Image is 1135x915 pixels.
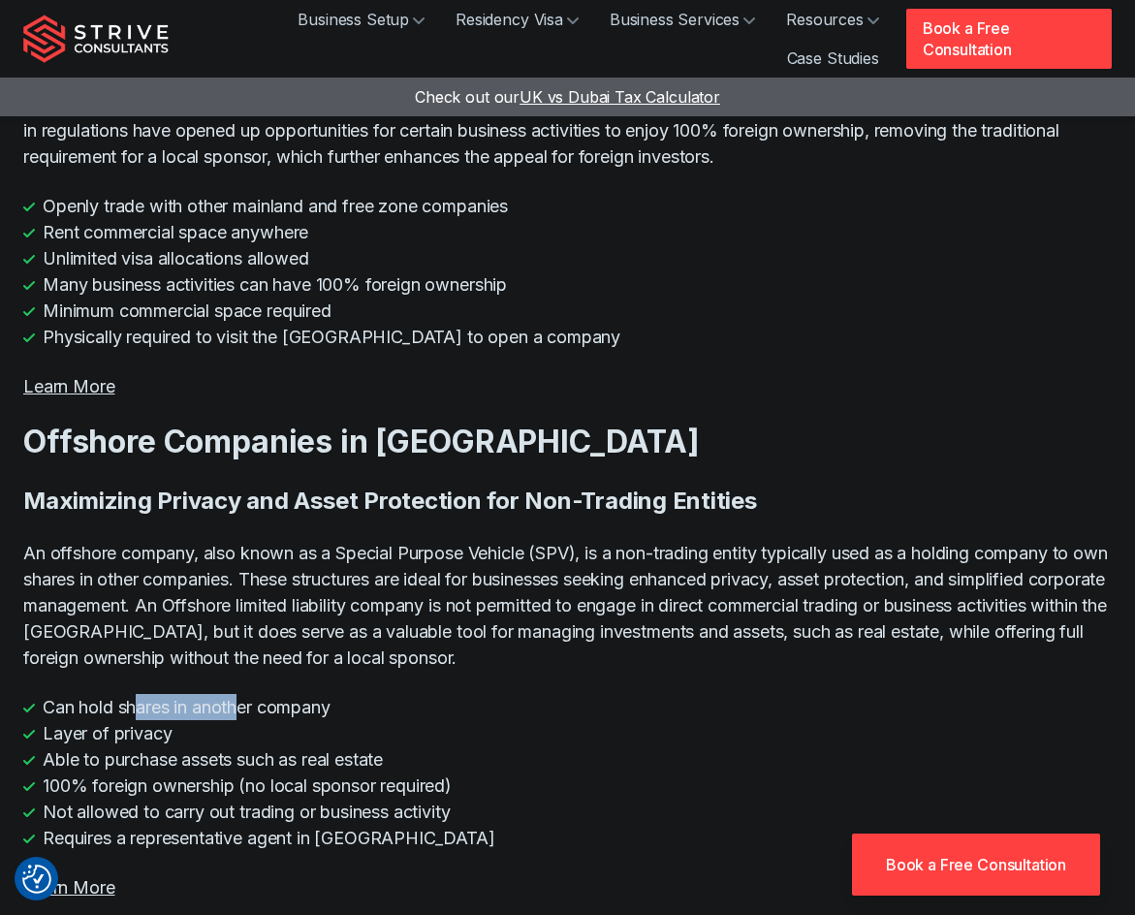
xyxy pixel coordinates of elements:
li: Physically required to visit the [GEOGRAPHIC_DATA] to open a company [23,324,1112,350]
li: Rent commercial space anywhere [23,219,1112,245]
li: Minimum commercial space required [23,298,1112,324]
a: Learn More [23,877,114,898]
li: 100% foreign ownership (no local sponsor required) [23,773,1112,799]
li: Unlimited visa allocations allowed [23,245,1112,271]
h4: Maximizing Privacy and Asset Protection for Non-Trading Entities [23,485,1112,517]
a: Book a Free Consultation [906,9,1112,69]
li: Not allowed to carry out trading or business activity [23,799,1112,825]
h3: Offshore Companies in [GEOGRAPHIC_DATA] [23,423,1112,461]
img: Revisit consent button [22,865,51,894]
p: An offshore company, also known as a Special Purpose Vehicle (SPV), is a non-trading entity typic... [23,540,1112,671]
li: Can hold shares in another company [23,694,1112,720]
span: UK vs Dubai Tax Calculator [520,87,720,107]
li: Layer of privacy [23,720,1112,746]
img: Strive Consultants [23,15,169,63]
li: Many business activities can have 100% foreign ownership [23,271,1112,298]
a: Book a Free Consultation [852,834,1100,896]
a: Learn More [23,376,114,396]
button: Consent Preferences [22,865,51,894]
p: A mainland company business setups in [GEOGRAPHIC_DATA] provides the flexibility to trade freely ... [23,65,1112,170]
li: Openly trade with other mainland and free zone companies [23,193,1112,219]
a: Check out ourUK vs Dubai Tax Calculator [415,87,720,107]
li: Requires a representative agent in [GEOGRAPHIC_DATA] [23,825,1112,851]
li: Able to purchase assets such as real estate [23,746,1112,773]
a: Case Studies [772,39,895,78]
